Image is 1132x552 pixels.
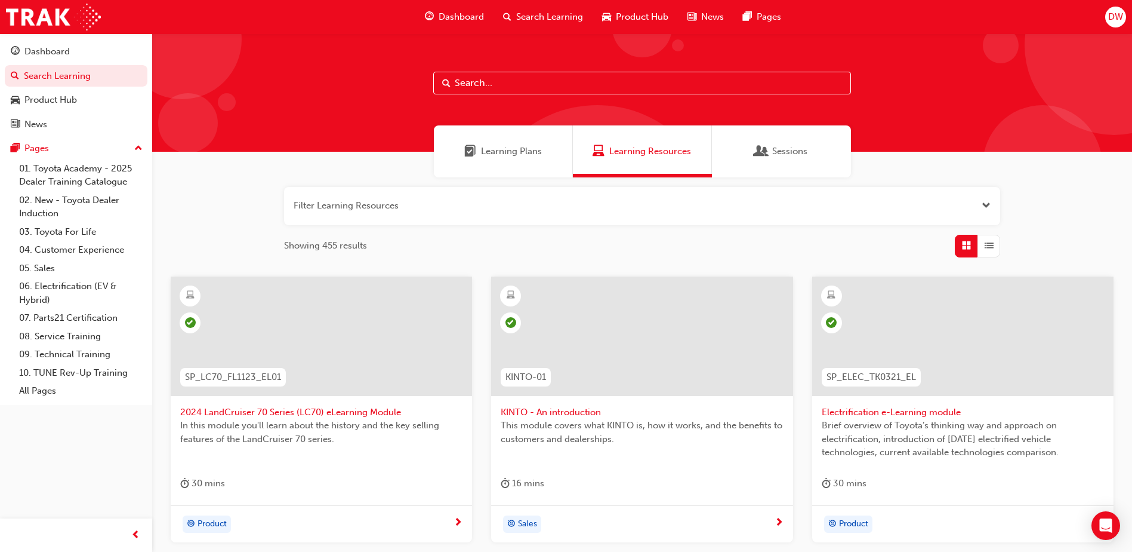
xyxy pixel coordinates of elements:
[712,125,851,177] a: SessionsSessions
[14,259,147,278] a: 05. Sales
[24,142,49,155] div: Pages
[5,114,147,136] a: News
[757,10,781,24] span: Pages
[180,476,189,491] span: duration-icon
[14,160,147,191] a: 01. Toyota Academy - 2025 Dealer Training Catalogue
[481,145,542,158] span: Learning Plans
[839,517,868,531] span: Product
[678,5,733,29] a: news-iconNews
[609,145,691,158] span: Learning Resources
[14,277,147,309] a: 06. Electrification (EV & Hybrid)
[5,38,147,137] button: DashboardSearch LearningProduct HubNews
[11,119,20,130] span: news-icon
[180,476,225,491] div: 30 mins
[593,145,604,158] span: Learning Resources
[434,125,573,177] a: Learning PlansLearning Plans
[24,45,70,59] div: Dashboard
[24,93,77,107] div: Product Hub
[14,327,147,346] a: 08. Service Training
[464,145,476,158] span: Learning Plans
[11,71,19,82] span: search-icon
[187,517,195,532] span: target-icon
[180,419,462,446] span: In this module you'll learn about the history and the key selling features of the LandCruiser 70 ...
[501,406,783,419] span: KINTO - An introduction
[131,528,140,543] span: prev-icon
[14,191,147,223] a: 02. New - Toyota Dealer Induction
[14,345,147,364] a: 09. Technical Training
[5,89,147,111] a: Product Hub
[505,370,546,384] span: KINTO-01
[284,239,367,253] span: Showing 455 results
[602,10,611,24] span: car-icon
[772,145,807,158] span: Sessions
[507,517,516,532] span: target-icon
[185,370,281,384] span: SP_LC70_FL1123_EL01
[743,10,752,24] span: pages-icon
[491,277,792,543] a: KINTO-01KINTO - An introductionThis module covers what KINTO is, how it works, and the benefits t...
[826,317,837,328] span: learningRecordVerb_COMPLETE-icon
[826,370,916,384] span: SP_ELEC_TK0321_EL
[501,476,544,491] div: 16 mins
[616,10,668,24] span: Product Hub
[985,239,994,253] span: List
[812,277,1114,543] a: SP_ELEC_TK0321_ELElectrification e-Learning moduleBrief overview of Toyota’s thinking way and app...
[1091,511,1120,540] div: Open Intercom Messenger
[755,145,767,158] span: Sessions
[701,10,724,24] span: News
[593,5,678,29] a: car-iconProduct Hub
[828,517,837,532] span: target-icon
[180,406,462,419] span: 2024 LandCruiser 70 Series (LC70) eLearning Module
[198,517,227,531] span: Product
[501,476,510,491] span: duration-icon
[827,288,835,303] span: learningResourceType_ELEARNING-icon
[24,118,47,131] div: News
[14,364,147,382] a: 10. TUNE Rev-Up Training
[415,5,493,29] a: guage-iconDashboard
[134,141,143,157] span: up-icon
[14,382,147,400] a: All Pages
[962,239,971,253] span: Grid
[1105,7,1126,27] button: DW
[14,309,147,327] a: 07. Parts21 Certification
[6,4,101,30] img: Trak
[687,10,696,24] span: news-icon
[733,5,791,29] a: pages-iconPages
[186,288,195,303] span: learningResourceType_ELEARNING-icon
[505,317,516,328] span: learningRecordVerb_PASS-icon
[518,517,537,531] span: Sales
[516,10,583,24] span: Search Learning
[501,419,783,446] span: This module covers what KINTO is, how it works, and the benefits to customers and dealerships.
[822,476,831,491] span: duration-icon
[171,277,472,543] a: SP_LC70_FL1123_EL012024 LandCruiser 70 Series (LC70) eLearning ModuleIn this module you'll learn ...
[5,65,147,87] a: Search Learning
[822,406,1104,419] span: Electrification e-Learning module
[822,476,866,491] div: 30 mins
[507,288,515,303] span: learningResourceType_ELEARNING-icon
[454,518,462,529] span: next-icon
[11,47,20,57] span: guage-icon
[14,241,147,259] a: 04. Customer Experience
[493,5,593,29] a: search-iconSearch Learning
[503,10,511,24] span: search-icon
[433,72,851,94] input: Search...
[5,137,147,160] button: Pages
[14,223,147,241] a: 03. Toyota For Life
[11,95,20,106] span: car-icon
[442,76,451,90] span: Search
[573,125,712,177] a: Learning ResourcesLearning Resources
[982,199,991,213] button: Open the filter
[5,41,147,63] a: Dashboard
[425,10,434,24] span: guage-icon
[439,10,484,24] span: Dashboard
[1108,10,1123,24] span: DW
[11,143,20,154] span: pages-icon
[775,518,784,529] span: next-icon
[185,317,196,328] span: learningRecordVerb_PASS-icon
[822,419,1104,459] span: Brief overview of Toyota’s thinking way and approach on electrification, introduction of [DATE] e...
